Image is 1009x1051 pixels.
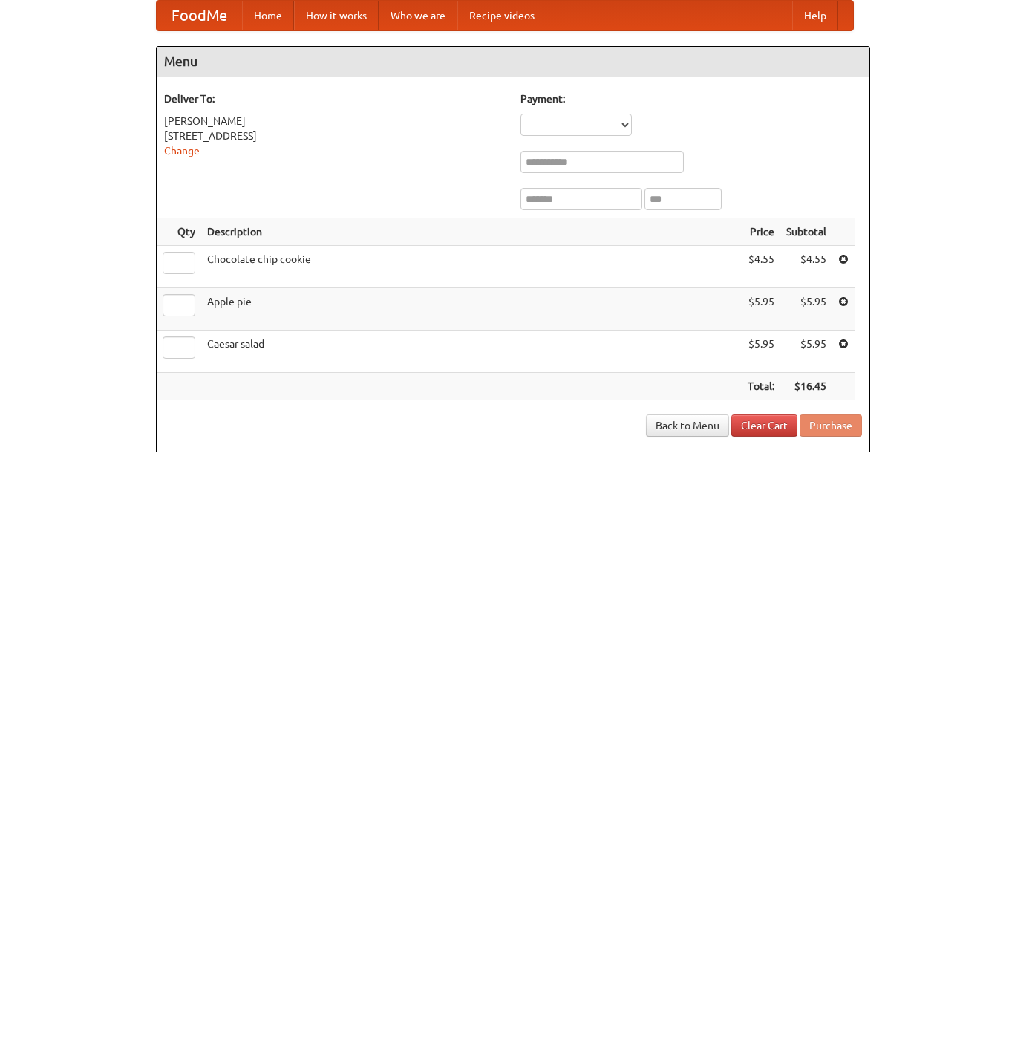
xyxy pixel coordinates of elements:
[164,114,506,128] div: [PERSON_NAME]
[780,246,832,288] td: $4.55
[742,218,780,246] th: Price
[780,373,832,400] th: $16.45
[201,246,742,288] td: Chocolate chip cookie
[157,47,869,77] h4: Menu
[780,288,832,331] td: $5.95
[164,91,506,106] h5: Deliver To:
[379,1,457,30] a: Who we are
[646,414,729,437] a: Back to Menu
[242,1,294,30] a: Home
[742,288,780,331] td: $5.95
[520,91,862,106] h5: Payment:
[731,414,797,437] a: Clear Cart
[294,1,379,30] a: How it works
[457,1,546,30] a: Recipe videos
[742,373,780,400] th: Total:
[800,414,862,437] button: Purchase
[164,128,506,143] div: [STREET_ADDRESS]
[201,218,742,246] th: Description
[201,288,742,331] td: Apple pie
[164,145,200,157] a: Change
[742,246,780,288] td: $4.55
[780,218,832,246] th: Subtotal
[742,331,780,373] td: $5.95
[157,218,201,246] th: Qty
[157,1,242,30] a: FoodMe
[201,331,742,373] td: Caesar salad
[792,1,838,30] a: Help
[780,331,832,373] td: $5.95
